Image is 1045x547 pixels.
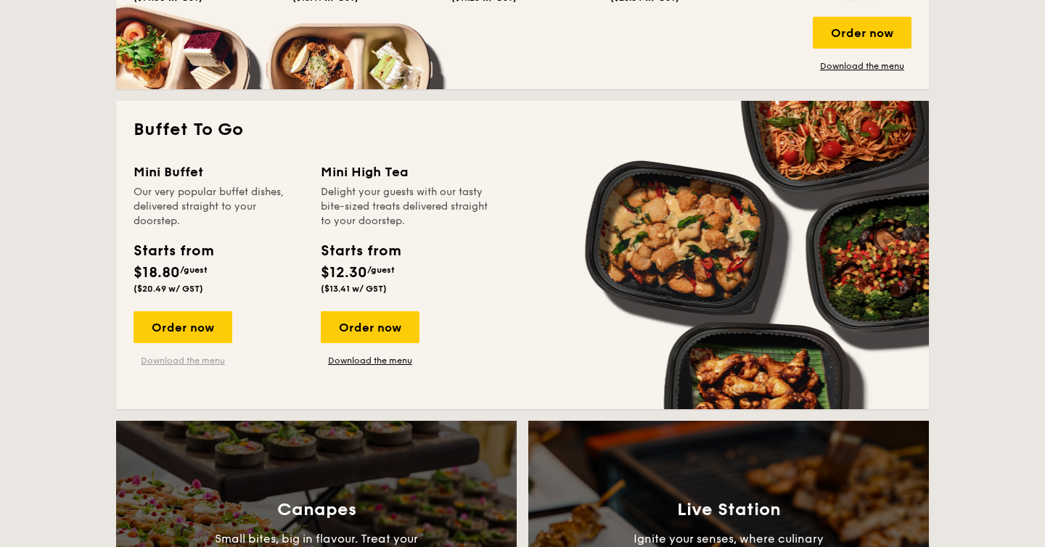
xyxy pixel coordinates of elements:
[813,17,911,49] div: Order now
[134,162,303,182] div: Mini Buffet
[134,118,911,141] h2: Buffet To Go
[134,311,232,343] div: Order now
[134,264,180,281] span: $18.80
[321,240,400,262] div: Starts from
[321,355,419,366] a: Download the menu
[321,311,419,343] div: Order now
[813,60,911,72] a: Download the menu
[134,240,213,262] div: Starts from
[180,265,208,275] span: /guest
[277,500,356,520] h3: Canapes
[134,355,232,366] a: Download the menu
[321,185,491,229] div: Delight your guests with our tasty bite-sized treats delivered straight to your doorstep.
[134,284,203,294] span: ($20.49 w/ GST)
[321,284,387,294] span: ($13.41 w/ GST)
[367,265,395,275] span: /guest
[321,264,367,281] span: $12.30
[321,162,491,182] div: Mini High Tea
[677,500,781,520] h3: Live Station
[134,185,303,229] div: Our very popular buffet dishes, delivered straight to your doorstep.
